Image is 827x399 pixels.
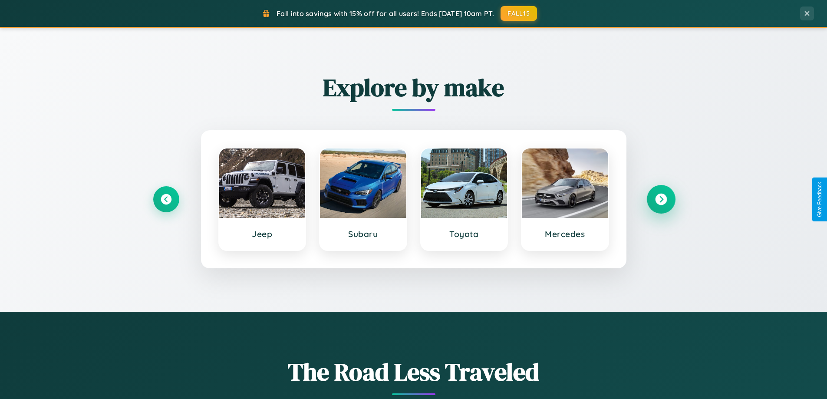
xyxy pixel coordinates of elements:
[277,9,494,18] span: Fall into savings with 15% off for all users! Ends [DATE] 10am PT.
[530,229,600,239] h3: Mercedes
[430,229,499,239] h3: Toyota
[501,6,537,21] button: FALL15
[817,182,823,217] div: Give Feedback
[228,229,297,239] h3: Jeep
[153,355,674,389] h1: The Road Less Traveled
[153,71,674,104] h2: Explore by make
[329,229,398,239] h3: Subaru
